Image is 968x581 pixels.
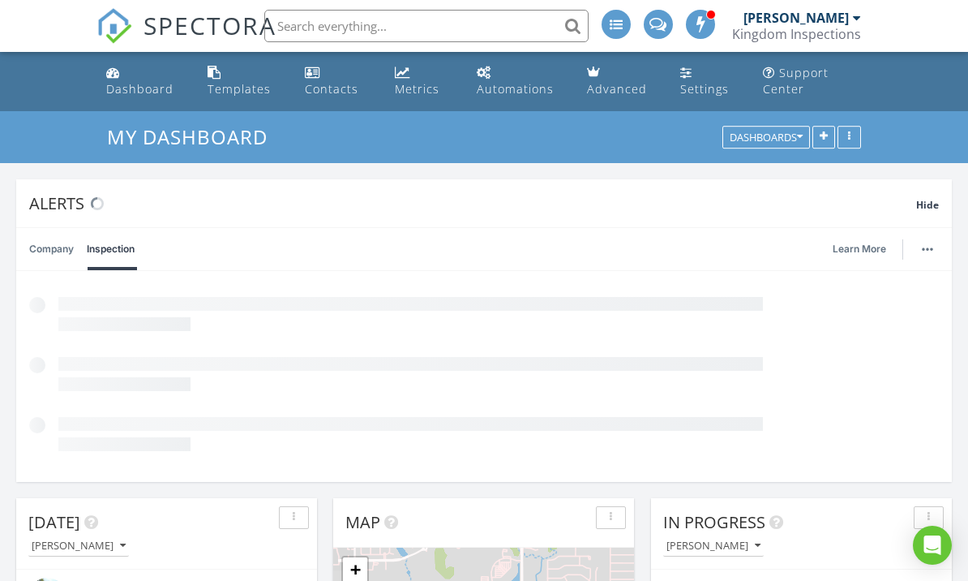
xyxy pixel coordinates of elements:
[913,526,952,565] div: Open Intercom Messenger
[29,228,74,270] a: Company
[87,228,135,270] a: Inspection
[743,10,849,26] div: [PERSON_NAME]
[680,81,729,97] div: Settings
[29,192,916,214] div: Alerts
[580,58,661,105] a: Advanced
[922,247,933,251] img: ellipsis-632cfdd7c38ec3a7d453.svg
[916,198,939,212] span: Hide
[666,540,760,552] div: [PERSON_NAME]
[208,81,271,97] div: Templates
[96,8,132,44] img: The Best Home Inspection Software - Spectora
[201,58,285,105] a: Templates
[833,241,896,257] a: Learn More
[96,22,276,56] a: SPECTORA
[106,81,173,97] div: Dashboard
[143,8,276,42] span: SPECTORA
[100,58,187,105] a: Dashboard
[663,536,764,557] button: [PERSON_NAME]
[388,58,457,105] a: Metrics
[32,540,126,552] div: [PERSON_NAME]
[587,81,647,97] div: Advanced
[722,127,810,149] button: Dashboards
[477,81,554,97] div: Automations
[732,26,861,42] div: Kingdom Inspections
[763,65,829,97] div: Support Center
[674,58,743,105] a: Settings
[663,511,765,533] span: In Progress
[298,58,375,105] a: Contacts
[305,81,358,97] div: Contacts
[28,536,129,557] button: [PERSON_NAME]
[345,511,380,533] span: Map
[395,81,439,97] div: Metrics
[264,10,589,42] input: Search everything...
[730,132,803,144] div: Dashboards
[107,123,281,150] a: My Dashboard
[28,511,80,533] span: [DATE]
[470,58,568,105] a: Automations (Advanced)
[756,58,867,105] a: Support Center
